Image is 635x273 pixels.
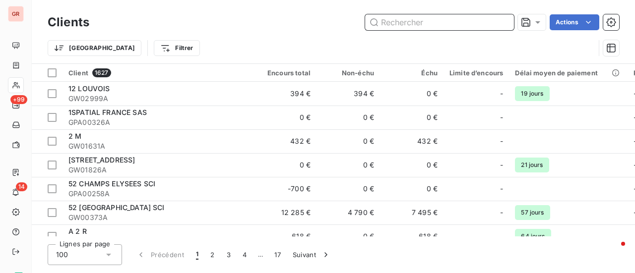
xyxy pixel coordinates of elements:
td: 394 € [253,82,317,106]
span: 57 jours [515,205,550,220]
span: 19 jours [515,86,549,101]
span: A 2 R [68,227,87,235]
span: 21 jours [515,158,549,172]
span: - [500,136,503,146]
span: 12 LOUVOIS [68,84,110,93]
span: 1627 [92,68,111,77]
button: 3 [221,244,237,265]
span: - [500,231,503,241]
td: 7 495 € [380,201,444,224]
span: Client [68,69,88,77]
span: 1SPATIAL FRANCE SAS [68,108,147,116]
button: 2 [204,244,220,265]
button: Suivant [287,244,337,265]
div: Délai moyen de paiement [515,69,621,77]
span: GW01826A [68,165,247,175]
td: 0 € [380,177,444,201]
div: Limite d’encours [449,69,503,77]
iframe: Intercom live chat [601,239,625,263]
span: 1 [196,250,198,260]
button: 17 [268,244,287,265]
td: 394 € [317,82,380,106]
span: - [500,112,503,122]
span: - [500,89,503,99]
button: 1 [190,244,204,265]
span: 52 CHAMPS ELYSEES SCI [68,179,155,188]
span: GW02999A [68,94,247,104]
span: 64 jours [515,229,551,244]
div: Non-échu [322,69,374,77]
td: 0 € [317,106,380,129]
td: 618 € [380,224,444,248]
span: [STREET_ADDRESS] [68,156,135,164]
div: GR [8,6,24,22]
input: Rechercher [365,14,514,30]
span: GPA00258A [68,189,247,199]
button: Précédent [130,244,190,265]
td: 4 790 € [317,201,380,224]
td: 0 € [253,106,317,129]
td: 0 € [317,153,380,177]
span: +99 [10,95,27,104]
button: 4 [237,244,253,265]
span: - [500,160,503,170]
h3: Clients [48,13,89,31]
div: Échu [386,69,438,77]
span: 100 [56,250,68,260]
span: 2 M [68,132,81,140]
button: [GEOGRAPHIC_DATA] [48,40,141,56]
button: Filtrer [154,40,199,56]
span: 14 [16,182,27,191]
span: GW01631A [68,141,247,151]
td: 0 € [317,177,380,201]
td: 0 € [317,129,380,153]
span: - [500,208,503,218]
td: 0 € [317,224,380,248]
td: 0 € [253,153,317,177]
span: GPA00326A [68,117,247,127]
button: Actions [550,14,599,30]
td: 432 € [253,129,317,153]
span: 52 [GEOGRAPHIC_DATA] SCI [68,203,165,212]
td: -700 € [253,177,317,201]
span: - [500,184,503,194]
td: 0 € [380,106,444,129]
div: Encours total [259,69,311,77]
td: 0 € [380,82,444,106]
td: 618 € [253,224,317,248]
span: … [253,247,268,263]
td: 12 285 € [253,201,317,224]
td: 0 € [380,153,444,177]
td: 432 € [380,129,444,153]
span: GW00373A [68,213,247,222]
